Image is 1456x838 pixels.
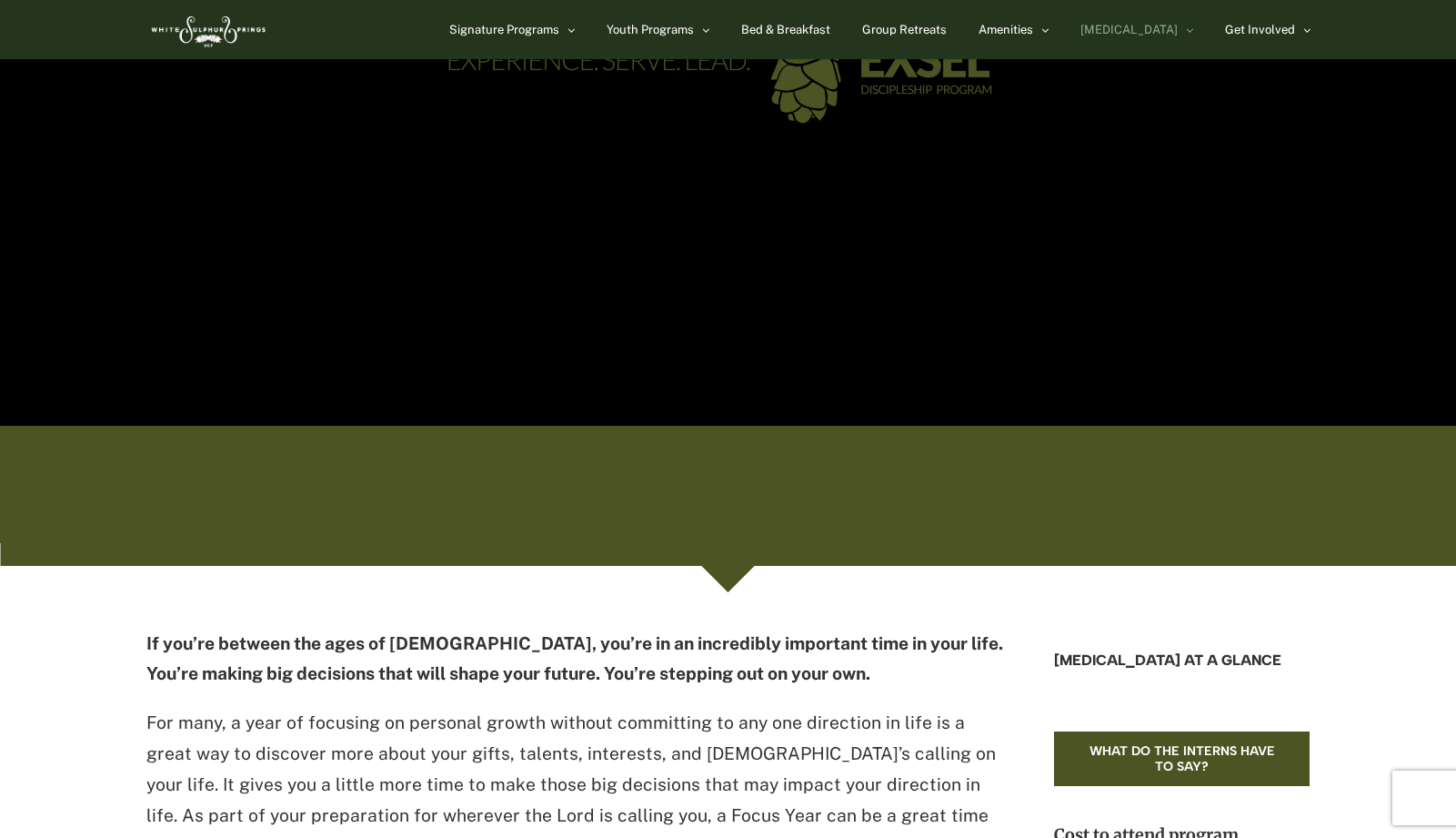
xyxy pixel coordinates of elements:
[1080,743,1284,774] span: What do the interns have to say?
[607,24,694,35] span: Youth Programs
[979,24,1033,35] span: Amenities
[449,24,559,35] span: Signature Programs
[456,216,1001,543] iframe: Introduction to White Sulphur Springs EXSEL Discipleship Program
[146,5,268,55] img: White Sulphur Springs Logo
[862,24,947,35] span: Group Retreats
[1054,652,1310,669] h5: [MEDICAL_DATA] AT A GLANCE
[1054,732,1310,786] a: intern details
[146,633,1003,684] strong: If you’re between the ages of [DEMOGRAPHIC_DATA], you’re in an incredibly important time in your ...
[1080,24,1178,35] span: [MEDICAL_DATA]
[741,24,830,35] span: Bed & Breakfast
[1225,24,1295,35] span: Get Involved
